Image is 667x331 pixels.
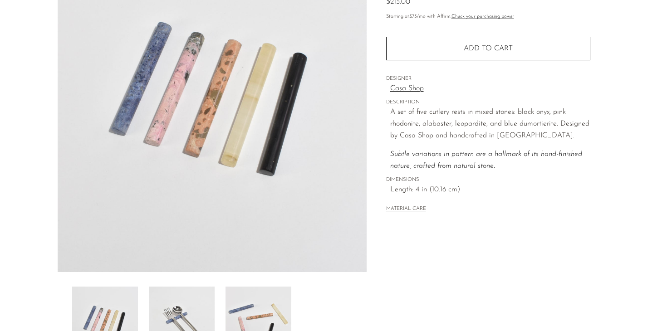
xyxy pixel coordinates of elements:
[390,151,582,170] span: Subtle variations in pattern are a hallmark of its hand-finished nature, crafted from natural stone.
[386,98,590,107] span: DESCRIPTION
[390,83,590,95] a: Casa Shop
[386,206,426,213] button: MATERIAL CARE
[464,44,513,53] span: Add to cart
[451,14,514,19] a: Check your purchasing power - Learn more about Affirm Financing (opens in modal)
[386,37,590,60] button: Add to cart
[390,184,590,196] span: Length: 4 in (10.16 cm)
[386,13,590,21] p: Starting at /mo with Affirm.
[386,75,590,83] span: DESIGNER
[390,107,590,141] p: A set of five cutlery rests in mixed stones: black onyx, pink rhodonite, alabaster, leopardite, a...
[409,14,417,19] span: $73
[386,176,590,184] span: DIMENSIONS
